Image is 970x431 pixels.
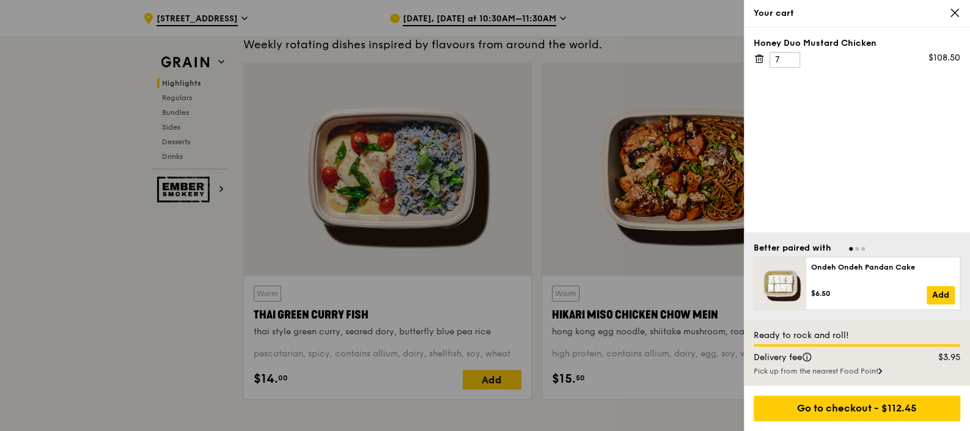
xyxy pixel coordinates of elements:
[754,366,960,376] div: Pick up from the nearest Food Point
[811,262,955,272] div: Ondeh Ondeh Pandan Cake
[849,247,853,251] span: Go to slide 1
[811,289,927,298] div: $6.50
[927,286,955,304] a: Add
[754,396,960,421] div: Go to checkout - $112.45
[861,247,865,251] span: Go to slide 3
[754,330,960,342] div: Ready to rock and roll!
[754,242,831,254] div: Better paired with
[913,352,968,364] div: $3.95
[928,52,960,64] div: $108.50
[754,37,960,50] div: Honey Duo Mustard Chicken
[855,247,859,251] span: Go to slide 2
[754,7,960,20] div: Your cart
[746,352,913,364] div: Delivery fee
